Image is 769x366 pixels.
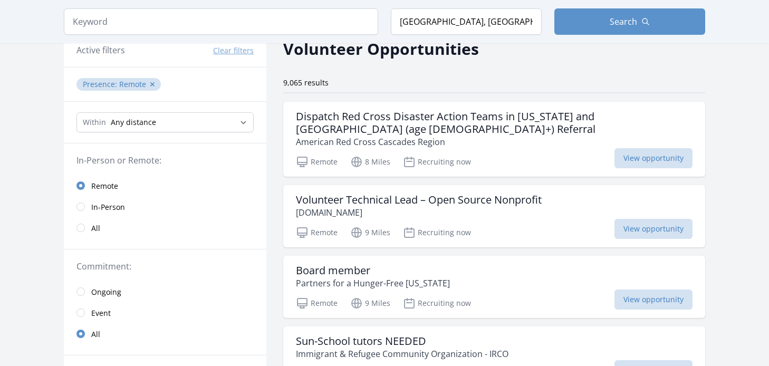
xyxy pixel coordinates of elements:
[350,297,390,310] p: 9 Miles
[76,260,254,273] legend: Commitment:
[296,335,508,348] h3: Sun-School tutors NEEDED
[64,281,266,302] a: Ongoing
[64,302,266,323] a: Event
[350,156,390,168] p: 8 Miles
[296,264,450,277] h3: Board member
[283,256,705,318] a: Board member Partners for a Hunger-Free [US_STATE] Remote 9 Miles Recruiting now View opportunity
[296,110,693,136] h3: Dispatch Red Cross Disaster Action Teams in [US_STATE] and [GEOGRAPHIC_DATA] (age [DEMOGRAPHIC_DA...
[91,181,118,191] span: Remote
[91,308,111,319] span: Event
[64,175,266,196] a: Remote
[296,226,338,239] p: Remote
[76,112,254,132] select: Search Radius
[76,154,254,167] legend: In-Person or Remote:
[119,79,146,89] span: Remote
[213,45,254,56] button: Clear filters
[403,156,471,168] p: Recruiting now
[283,102,705,177] a: Dispatch Red Cross Disaster Action Teams in [US_STATE] and [GEOGRAPHIC_DATA] (age [DEMOGRAPHIC_DA...
[350,226,390,239] p: 9 Miles
[64,196,266,217] a: In-Person
[76,44,125,56] h3: Active filters
[296,194,542,206] h3: Volunteer Technical Lead – Open Source Nonprofit
[614,219,693,239] span: View opportunity
[64,217,266,238] a: All
[403,297,471,310] p: Recruiting now
[83,79,119,89] span: Presence :
[610,15,637,28] span: Search
[283,185,705,247] a: Volunteer Technical Lead – Open Source Nonprofit [DOMAIN_NAME] Remote 9 Miles Recruiting now View...
[614,290,693,310] span: View opportunity
[403,226,471,239] p: Recruiting now
[91,223,100,234] span: All
[91,329,100,340] span: All
[91,202,125,213] span: In-Person
[614,148,693,168] span: View opportunity
[283,78,329,88] span: 9,065 results
[91,287,121,297] span: Ongoing
[296,297,338,310] p: Remote
[64,323,266,344] a: All
[296,277,450,290] p: Partners for a Hunger-Free [US_STATE]
[391,8,542,35] input: Location
[64,8,378,35] input: Keyword
[149,79,156,90] button: ✕
[296,206,542,219] p: [DOMAIN_NAME]
[296,156,338,168] p: Remote
[296,348,508,360] p: Immigrant & Refugee Community Organization - IRCO
[554,8,705,35] button: Search
[296,136,693,148] p: American Red Cross Cascades Region
[283,37,479,61] h2: Volunteer Opportunities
